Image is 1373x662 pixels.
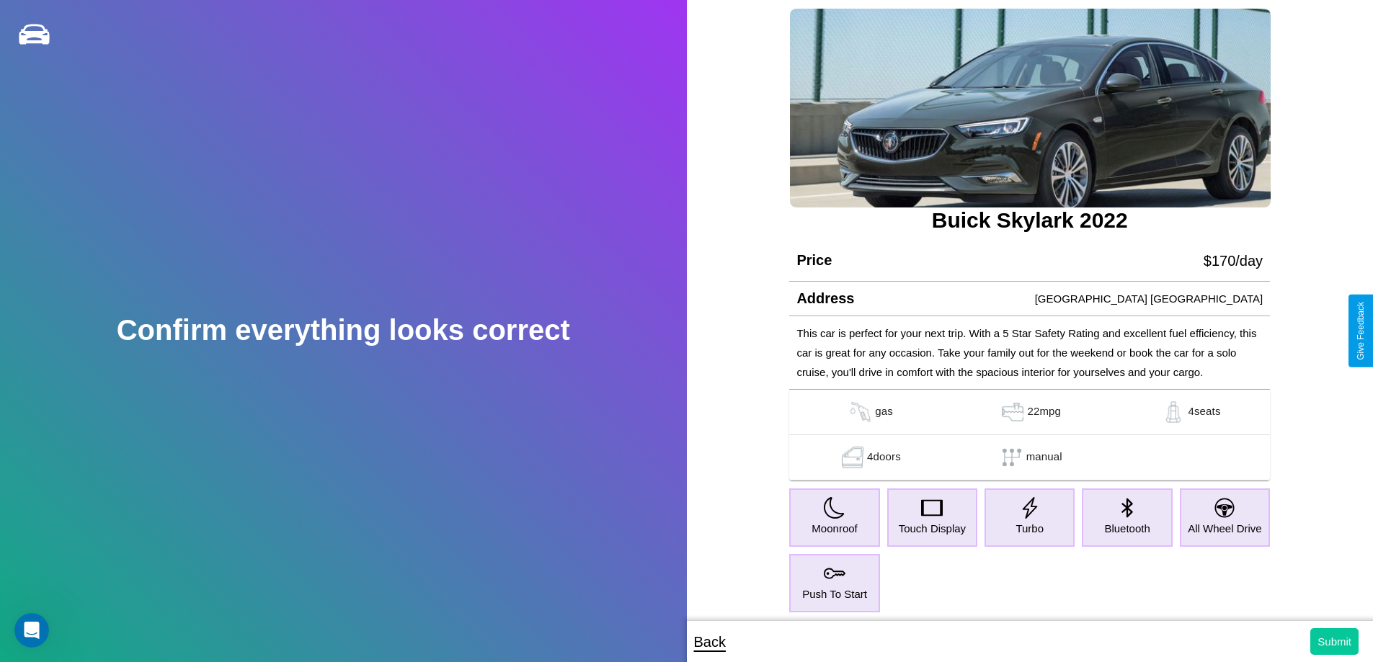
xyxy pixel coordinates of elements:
p: $ 170 /day [1204,248,1263,274]
p: [GEOGRAPHIC_DATA] [GEOGRAPHIC_DATA] [1035,289,1263,308]
p: 22 mpg [1027,401,1061,423]
button: Submit [1310,628,1359,655]
p: Push To Start [802,584,867,604]
p: Moonroof [812,519,857,538]
div: Give Feedback [1356,302,1366,360]
p: Bluetooth [1104,519,1150,538]
img: gas [1159,401,1188,423]
table: simple table [789,390,1270,480]
p: All Wheel Drive [1188,519,1262,538]
p: Back [694,629,726,655]
h3: Buick Skylark 2022 [789,208,1270,233]
p: Touch Display [899,519,966,538]
img: gas [838,447,867,468]
p: gas [875,401,893,423]
p: 4 doors [867,447,901,468]
p: Turbo [1016,519,1044,538]
p: This car is perfect for your next trip. With a 5 Star Safety Rating and excellent fuel efficiency... [796,323,1263,382]
p: manual [1026,447,1062,468]
img: gas [846,401,875,423]
iframe: Intercom live chat [14,613,49,648]
p: 4 seats [1188,401,1220,423]
h2: Confirm everything looks correct [117,314,570,346]
h4: Price [796,252,832,269]
h4: Address [796,290,854,307]
img: gas [998,401,1027,423]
